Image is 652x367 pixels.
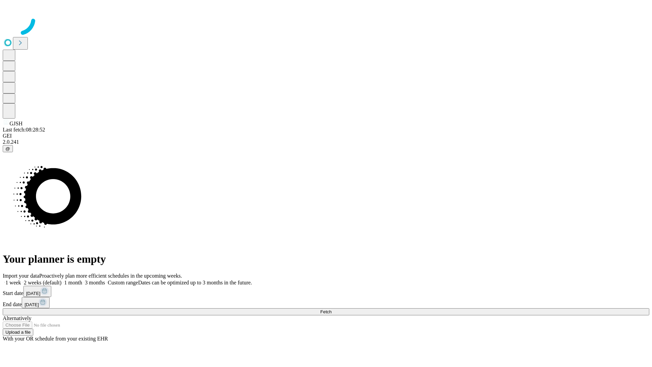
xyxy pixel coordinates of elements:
[108,280,138,285] span: Custom range
[3,286,649,297] div: Start date
[64,280,82,285] span: 1 month
[3,315,31,321] span: Alternatively
[24,302,39,307] span: [DATE]
[3,253,649,265] h1: Your planner is empty
[3,139,649,145] div: 2.0.241
[3,127,45,133] span: Last fetch: 08:28:52
[5,146,10,151] span: @
[85,280,105,285] span: 3 months
[5,280,21,285] span: 1 week
[3,329,33,336] button: Upload a file
[3,297,649,308] div: End date
[10,121,22,126] span: GJSH
[23,286,51,297] button: [DATE]
[320,309,331,314] span: Fetch
[39,273,182,279] span: Proactively plan more efficient schedules in the upcoming weeks.
[24,280,61,285] span: 2 weeks (default)
[3,336,108,342] span: With your OR schedule from your existing EHR
[3,133,649,139] div: GEI
[26,291,40,296] span: [DATE]
[138,280,252,285] span: Dates can be optimized up to 3 months in the future.
[3,145,13,152] button: @
[22,297,50,308] button: [DATE]
[3,273,39,279] span: Import your data
[3,308,649,315] button: Fetch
